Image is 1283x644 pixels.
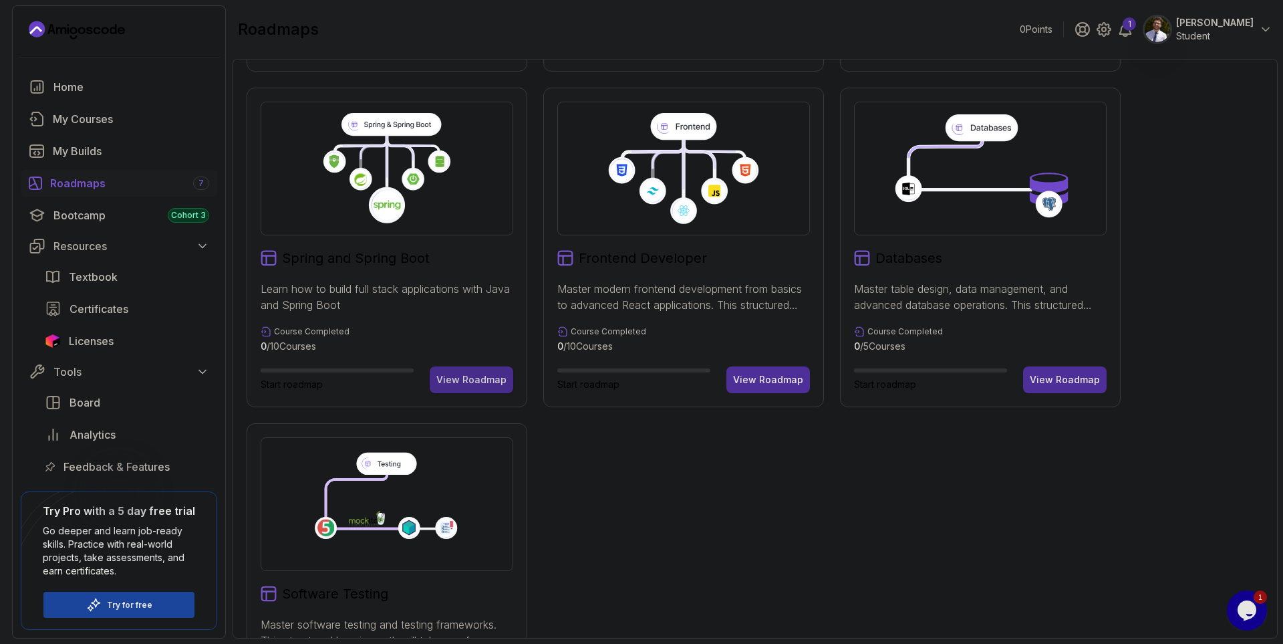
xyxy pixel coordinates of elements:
div: Home [53,79,209,95]
h2: roadmaps [238,19,319,40]
span: 7 [198,178,204,189]
div: 1 [1123,17,1136,31]
span: Start roadmap [557,379,619,390]
div: Bootcamp [53,207,209,223]
p: / 10 Courses [557,340,646,353]
span: Analytics [69,427,116,443]
span: Cohort 3 [171,210,206,221]
span: Feedback & Features [63,459,170,475]
p: Course Completed [571,326,646,337]
span: Certificates [69,301,128,317]
a: licenses [37,328,217,354]
span: 0 [261,340,267,352]
a: analytics [37,421,217,448]
a: Try for free [107,600,152,611]
a: builds [21,138,217,165]
a: textbook [37,263,217,290]
a: courses [21,106,217,132]
img: user profile image [1145,17,1170,42]
h2: Databases [875,249,942,267]
p: Course Completed [867,326,943,337]
span: 0 [557,340,563,352]
span: Textbook [69,269,118,285]
span: Start roadmap [854,379,916,390]
div: View Roadmap [733,373,803,387]
button: View Roadmap [726,366,810,393]
p: Go deeper and learn job-ready skills. Practice with real-world projects, take assessments, and ea... [43,524,195,578]
a: bootcamp [21,202,217,229]
p: 0 Points [1020,23,1052,36]
div: Tools [53,364,209,380]
p: Master modern frontend development from basics to advanced React applications. This structured le... [557,281,810,313]
button: Resources [21,234,217,258]
a: 1 [1117,21,1133,37]
img: jetbrains icon [45,334,61,348]
p: Learn how to build full stack applications with Java and Spring Boot [261,281,513,313]
iframe: chat widget [1227,591,1270,631]
span: Board [69,395,100,411]
h2: Spring and Spring Boot [282,249,430,267]
div: My Builds [53,143,209,159]
a: certificates [37,296,217,322]
p: Student [1176,29,1254,43]
p: Master table design, data management, and advanced database operations. This structured learning ... [854,281,1107,313]
button: user profile image[PERSON_NAME]Student [1144,16,1272,43]
div: My Courses [53,111,209,127]
p: / 10 Courses [261,340,349,353]
p: Course Completed [274,326,349,337]
button: Try for free [43,591,195,619]
div: Resources [53,238,209,254]
div: View Roadmap [1030,373,1100,387]
h2: Software Testing [282,584,388,603]
a: board [37,389,217,416]
button: Tools [21,360,217,384]
a: roadmaps [21,170,217,197]
span: Licenses [69,333,114,349]
a: feedback [37,453,217,480]
p: [PERSON_NAME] [1176,16,1254,29]
span: Start roadmap [261,379,323,390]
a: Landing page [29,19,125,41]
a: home [21,74,217,100]
button: View Roadmap [1023,366,1107,393]
button: View Roadmap [430,366,513,393]
h2: Frontend Developer [579,249,707,267]
div: View Roadmap [436,373,507,387]
div: Roadmaps [50,175,209,191]
p: / 5 Courses [854,340,943,353]
span: 0 [854,340,860,352]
